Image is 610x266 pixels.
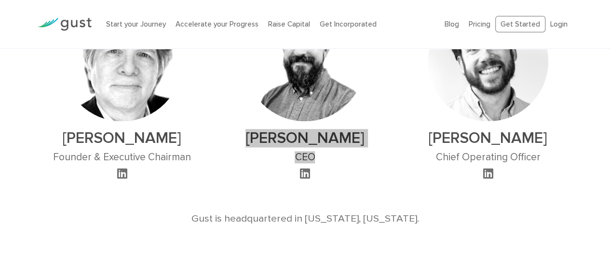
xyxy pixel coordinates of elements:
[428,151,548,163] h3: Chief Operating Officer
[428,0,548,121] img: Ryan Nash
[176,20,258,28] a: Accelerate your Progress
[268,20,310,28] a: Raise Capital
[244,151,365,163] h3: CEO
[61,211,549,226] p: Gust is headquartered in [US_STATE], [US_STATE].
[106,20,166,28] a: Start your Journey
[320,20,377,28] a: Get Incorporated
[495,16,545,33] a: Get Started
[53,151,191,163] h3: Founder & Executive Chairman
[38,18,92,31] img: Gust Logo
[244,0,365,121] img: Peter Swan
[53,129,191,147] h2: [PERSON_NAME]
[62,0,182,121] img: David Rose
[445,20,459,28] a: Blog
[244,129,365,147] h2: [PERSON_NAME]
[428,129,548,147] h2: [PERSON_NAME]
[550,20,568,28] a: Login
[469,20,490,28] a: Pricing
